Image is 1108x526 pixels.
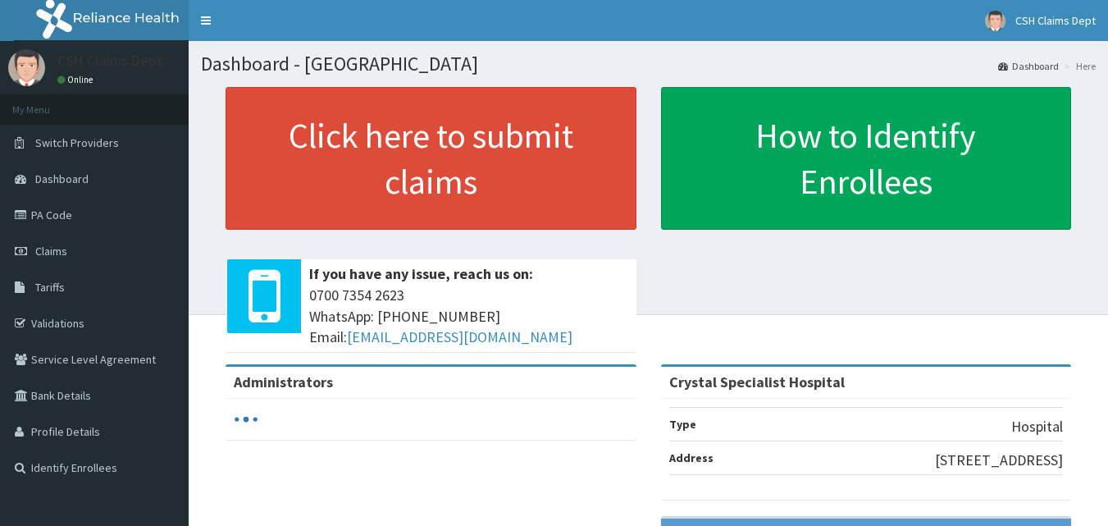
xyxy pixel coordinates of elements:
[998,59,1059,73] a: Dashboard
[234,407,258,432] svg: audio-loading
[1060,59,1096,73] li: Here
[35,244,67,258] span: Claims
[35,280,65,295] span: Tariffs
[347,327,572,346] a: [EMAIL_ADDRESS][DOMAIN_NAME]
[669,373,845,391] strong: Crystal Specialist Hospital
[309,285,628,348] span: 0700 7354 2623 WhatsApp: [PHONE_NUMBER] Email:
[57,53,163,68] p: CSH Claims Dept
[35,135,119,150] span: Switch Providers
[201,53,1096,75] h1: Dashboard - [GEOGRAPHIC_DATA]
[309,264,533,283] b: If you have any issue, reach us on:
[669,417,696,432] b: Type
[1011,416,1063,437] p: Hospital
[669,451,714,465] b: Address
[234,373,333,391] b: Administrators
[661,87,1072,230] a: How to Identify Enrollees
[35,172,89,186] span: Dashboard
[935,450,1063,471] p: [STREET_ADDRESS]
[8,49,45,86] img: User Image
[1015,13,1096,28] span: CSH Claims Dept
[57,74,97,85] a: Online
[985,11,1005,31] img: User Image
[226,87,636,230] a: Click here to submit claims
